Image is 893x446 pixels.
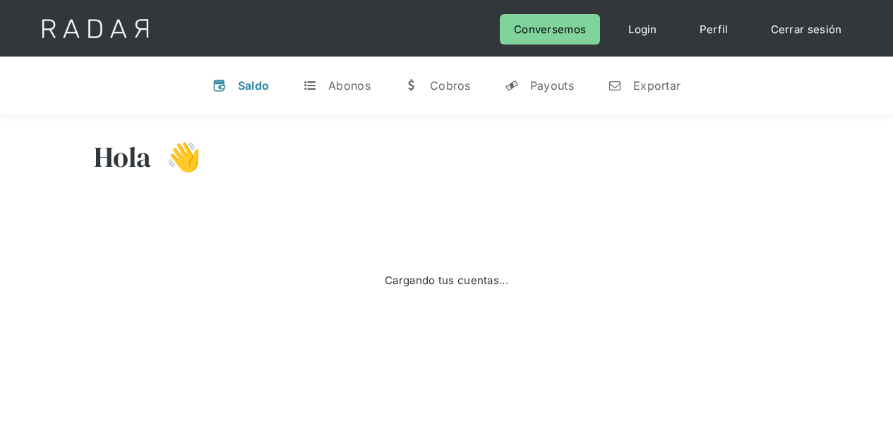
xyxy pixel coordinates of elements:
[685,14,743,45] a: Perfil
[303,78,317,93] div: t
[328,78,371,93] div: Abonos
[633,78,681,93] div: Exportar
[530,78,574,93] div: Payouts
[212,78,227,93] div: v
[757,14,856,45] a: Cerrar sesión
[430,78,471,93] div: Cobros
[404,78,419,93] div: w
[152,139,201,175] h3: 👋
[614,14,671,45] a: Login
[94,139,152,175] h3: Hola
[238,78,270,93] div: Saldo
[500,14,600,45] a: Conversemos
[608,78,622,93] div: n
[385,271,508,290] div: Cargando tus cuentas...
[505,78,519,93] div: y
